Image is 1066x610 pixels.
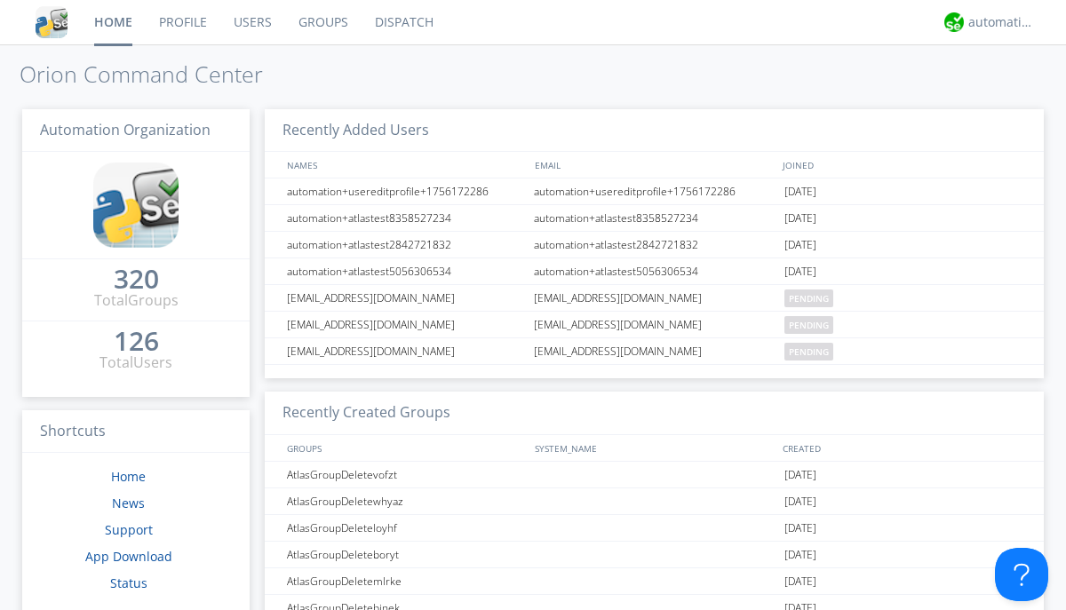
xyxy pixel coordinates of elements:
[99,353,172,373] div: Total Users
[265,178,1044,205] a: automation+usereditprofile+1756172286automation+usereditprofile+1756172286[DATE]
[784,205,816,232] span: [DATE]
[22,410,250,454] h3: Shortcuts
[282,568,529,594] div: AtlasGroupDeletemlrke
[529,205,780,231] div: automation+atlastest8358527234
[529,258,780,284] div: automation+atlastest5056306534
[265,488,1044,515] a: AtlasGroupDeletewhyaz[DATE]
[93,162,179,248] img: cddb5a64eb264b2086981ab96f4c1ba7
[282,542,529,567] div: AtlasGroupDeleteboryt
[265,542,1044,568] a: AtlasGroupDeleteboryt[DATE]
[778,152,1027,178] div: JOINED
[282,435,526,461] div: GROUPS
[784,488,816,515] span: [DATE]
[265,338,1044,365] a: [EMAIL_ADDRESS][DOMAIN_NAME][EMAIL_ADDRESS][DOMAIN_NAME]pending
[265,285,1044,312] a: [EMAIL_ADDRESS][DOMAIN_NAME][EMAIL_ADDRESS][DOMAIN_NAME]pending
[265,205,1044,232] a: automation+atlastest8358527234automation+atlastest8358527234[DATE]
[282,338,529,364] div: [EMAIL_ADDRESS][DOMAIN_NAME]
[282,258,529,284] div: automation+atlastest5056306534
[265,258,1044,285] a: automation+atlastest5056306534automation+atlastest5056306534[DATE]
[529,312,780,337] div: [EMAIL_ADDRESS][DOMAIN_NAME]
[40,120,211,139] span: Automation Organization
[784,316,833,334] span: pending
[784,515,816,542] span: [DATE]
[105,521,153,538] a: Support
[778,435,1027,461] div: CREATED
[529,178,780,204] div: automation+usereditprofile+1756172286
[530,152,778,178] div: EMAIL
[282,205,529,231] div: automation+atlastest8358527234
[265,232,1044,258] a: automation+atlastest2842721832automation+atlastest2842721832[DATE]
[282,232,529,257] div: automation+atlastest2842721832
[85,548,172,565] a: App Download
[529,232,780,257] div: automation+atlastest2842721832
[114,332,159,350] div: 126
[110,574,147,591] a: Status
[784,462,816,488] span: [DATE]
[36,6,68,38] img: cddb5a64eb264b2086981ab96f4c1ba7
[784,258,816,285] span: [DATE]
[265,109,1044,153] h3: Recently Added Users
[968,13,1035,31] div: automation+atlas
[111,468,146,485] a: Home
[282,488,529,514] div: AtlasGroupDeletewhyaz
[784,343,833,360] span: pending
[529,285,780,311] div: [EMAIL_ADDRESS][DOMAIN_NAME]
[282,152,526,178] div: NAMES
[265,312,1044,338] a: [EMAIL_ADDRESS][DOMAIN_NAME][EMAIL_ADDRESS][DOMAIN_NAME]pending
[114,270,159,288] div: 320
[265,392,1044,435] h3: Recently Created Groups
[944,12,964,32] img: d2d01cd9b4174d08988066c6d424eccd
[265,568,1044,595] a: AtlasGroupDeletemlrke[DATE]
[784,289,833,307] span: pending
[282,462,529,487] div: AtlasGroupDeletevofzt
[94,290,179,311] div: Total Groups
[784,542,816,568] span: [DATE]
[265,462,1044,488] a: AtlasGroupDeletevofzt[DATE]
[112,495,145,511] a: News
[282,312,529,337] div: [EMAIL_ADDRESS][DOMAIN_NAME]
[265,515,1044,542] a: AtlasGroupDeleteloyhf[DATE]
[530,435,778,461] div: SYSTEM_NAME
[995,548,1048,601] iframe: Toggle Customer Support
[784,178,816,205] span: [DATE]
[282,178,529,204] div: automation+usereditprofile+1756172286
[529,338,780,364] div: [EMAIL_ADDRESS][DOMAIN_NAME]
[114,270,159,290] a: 320
[784,232,816,258] span: [DATE]
[282,515,529,541] div: AtlasGroupDeleteloyhf
[282,285,529,311] div: [EMAIL_ADDRESS][DOMAIN_NAME]
[114,332,159,353] a: 126
[784,568,816,595] span: [DATE]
